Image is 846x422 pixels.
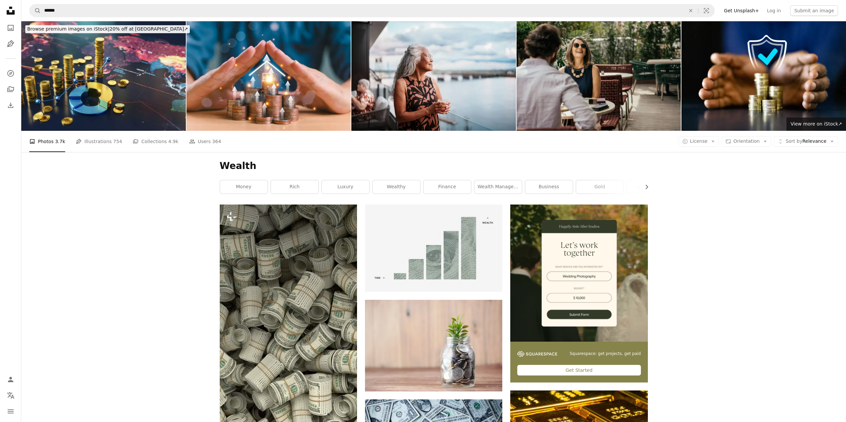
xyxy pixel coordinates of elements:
[525,180,573,194] a: business
[21,21,194,37] a: Browse premium images on iStock|20% off at [GEOGRAPHIC_DATA]↗
[21,21,846,131] div: Blocked (specific): div[data-ad="true"]
[786,138,826,145] span: Relevance
[189,131,221,152] a: Users 364
[365,205,502,292] img: white and black abstract illustration
[4,373,17,386] a: Log in / Sign up
[517,351,557,357] img: file-1747939142011-51e5cc87e3c9
[423,180,471,194] a: finance
[4,67,17,80] a: Explore
[722,136,771,147] button: Orientation
[576,180,624,194] a: gold
[133,131,178,152] a: Collections 4.9k
[186,21,351,131] img: Real estate investment concept. Succession business agent, home insurance service, broker offer f...
[510,205,648,342] img: file-1747939393036-2c53a76c450aimage
[365,245,502,251] a: white and black abstract illustration
[690,138,708,144] span: License
[168,138,178,145] span: 4.9k
[698,4,714,17] button: Visual search
[720,5,763,16] a: Get Unsplash+
[212,138,221,145] span: 364
[27,26,188,32] span: 20% off at [GEOGRAPHIC_DATA] ↗
[517,365,641,376] div: Get Started
[76,131,122,152] a: Illustrations 754
[681,21,846,131] img: African American businessman counting coins to protect income and invest
[113,138,122,145] span: 754
[4,405,17,418] button: Menu
[373,180,420,194] a: wealthy
[4,37,17,50] a: Illustrations
[786,138,802,144] span: Sort by
[510,205,648,382] div: Blocked (specific): div[data-ad="true"]
[474,180,522,194] a: wealth management
[4,83,17,96] a: Collections
[30,4,41,17] button: Search Unsplash
[365,342,502,348] a: a glass jar filled with coins and a plant
[517,21,681,131] img: Couple eating outside at luxury hotel
[790,121,842,127] span: View more on iStock ↗
[220,160,648,172] h1: Wealth
[21,21,186,131] img: Global Financial Trends Displayed Through Coins, Graphs, and a World Map Visualization
[4,99,17,112] a: Download History
[627,180,674,194] a: investment
[641,180,648,194] button: scroll list to the right
[271,180,318,194] a: rich
[763,5,785,16] a: Log in
[220,323,357,329] a: a pile of rolled up money sitting on top of each other
[786,118,846,131] a: View more on iStock↗
[678,136,719,147] button: License
[570,351,641,357] span: Squarespace: get projects, get paid
[4,389,17,402] button: Language
[220,180,268,194] a: money
[351,21,516,131] img: Gorgeous Pacific Islander senior woman enjoying river views while at dinner with friends
[27,26,109,32] span: Browse premium images on iStock |
[683,4,698,17] button: Clear
[29,4,715,17] form: Find visuals sitewide
[510,205,648,382] a: Squarespace: get projects, get paidGet Started
[733,138,760,144] span: Orientation
[774,136,838,147] button: Sort byRelevance
[365,300,502,391] img: a glass jar filled with coins and a plant
[322,180,369,194] a: luxury
[790,5,838,16] button: Submit an image
[4,21,17,35] a: Photos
